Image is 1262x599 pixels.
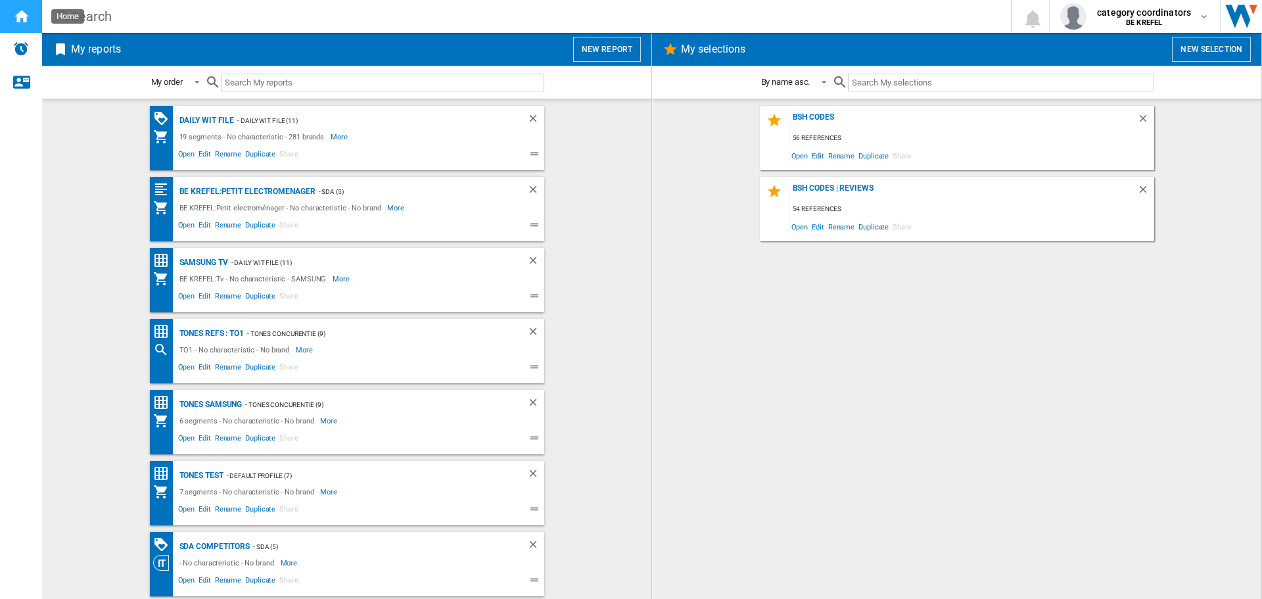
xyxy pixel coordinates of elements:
span: Share [277,290,300,306]
div: Delete [527,539,544,555]
span: Edit [197,432,213,448]
div: Price Matrix [153,466,176,482]
div: SDA competitors [176,539,250,555]
span: Duplicate [243,432,277,448]
div: Tones refs : TO1 [176,325,244,342]
div: - SDA (5) [315,183,501,200]
div: TO1 - No characteristic - No brand [176,342,296,358]
span: Open [176,432,197,448]
span: More [320,484,339,500]
span: Open [176,148,197,164]
div: BE KREFEL:Petit electroménager - No characteristic - No brand [176,200,388,216]
div: BSH codes | Reviews [789,183,1137,201]
input: Search My reports [221,74,544,91]
div: Delete [527,396,544,413]
span: Open [789,218,810,235]
div: - Tones concurentie (9) [242,396,500,413]
div: Price Matrix [153,395,176,411]
span: Edit [197,574,213,590]
span: Share [891,147,914,164]
div: 6 segments - No characteristic - No brand [176,413,321,429]
div: PROMOTIONS Matrix [153,110,176,127]
div: Quartiles grid [153,181,176,198]
img: profile.jpg [1060,3,1087,30]
span: Share [277,432,300,448]
span: Share [891,218,914,235]
span: Open [789,147,810,164]
h2: My selections [678,37,748,62]
span: Duplicate [243,290,277,306]
div: - Default profile (7) [223,467,501,484]
span: More [333,271,352,287]
span: Open [176,219,197,235]
span: Open [176,361,197,377]
div: Daily WIT file [176,112,235,129]
div: Delete [527,467,544,484]
div: - Daily WIT File (11) [234,112,500,129]
div: Search [153,342,176,358]
span: Edit [197,219,213,235]
div: Delete [527,325,544,342]
span: Open [176,574,197,590]
div: Tones test [176,467,223,484]
span: Duplicate [243,574,277,590]
div: - SDA (5) [250,539,500,555]
div: Tones Samsung [176,396,243,413]
div: Price Matrix [153,323,176,340]
div: My Assortment [153,200,176,216]
span: Rename [213,361,243,377]
span: Duplicate [856,147,891,164]
span: Open [176,290,197,306]
span: Rename [826,218,856,235]
span: Edit [197,503,213,519]
div: 56 references [789,130,1154,147]
div: My Assortment [153,484,176,500]
div: - Daily WIT File (11) [228,254,501,271]
span: Rename [826,147,856,164]
div: PROMOTIONS Matrix [153,537,176,553]
div: Delete [1137,183,1154,201]
div: BSH Codes [789,112,1137,130]
span: Edit [197,290,213,306]
span: Share [277,219,300,235]
div: Category View [153,555,176,571]
div: By name asc. [761,77,810,87]
div: - No characteristic - No brand [176,555,281,571]
span: Share [277,574,300,590]
span: Duplicate [243,148,277,164]
div: My order [151,77,183,87]
span: Edit [810,218,826,235]
span: Share [277,361,300,377]
span: Edit [197,148,213,164]
div: My Assortment [153,271,176,287]
span: Edit [810,147,826,164]
span: Open [176,503,197,519]
div: Delete [527,254,544,271]
span: Edit [197,361,213,377]
span: Rename [213,290,243,306]
span: More [281,555,300,571]
img: alerts-logo.svg [13,41,29,57]
span: Rename [213,503,243,519]
span: Rename [213,219,243,235]
span: Duplicate [243,503,277,519]
span: Share [277,148,300,164]
button: New report [573,37,641,62]
div: My Assortment [153,129,176,145]
div: Delete [527,112,544,129]
span: Duplicate [243,219,277,235]
input: Search My selections [848,74,1154,91]
span: Duplicate [243,361,277,377]
div: Search [71,7,977,26]
button: New selection [1172,37,1251,62]
span: Duplicate [856,218,891,235]
span: Rename [213,148,243,164]
div: 7 segments - No characteristic - No brand [176,484,321,500]
div: BE KREFEL:Petit electromenager [176,183,315,200]
span: Rename [213,432,243,448]
span: More [331,129,350,145]
div: - Tones concurentie (9) [244,325,501,342]
div: Delete [527,183,544,200]
div: BE KREFEL:Tv - No characteristic - SAMSUNG [176,271,333,287]
div: My Assortment [153,413,176,429]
